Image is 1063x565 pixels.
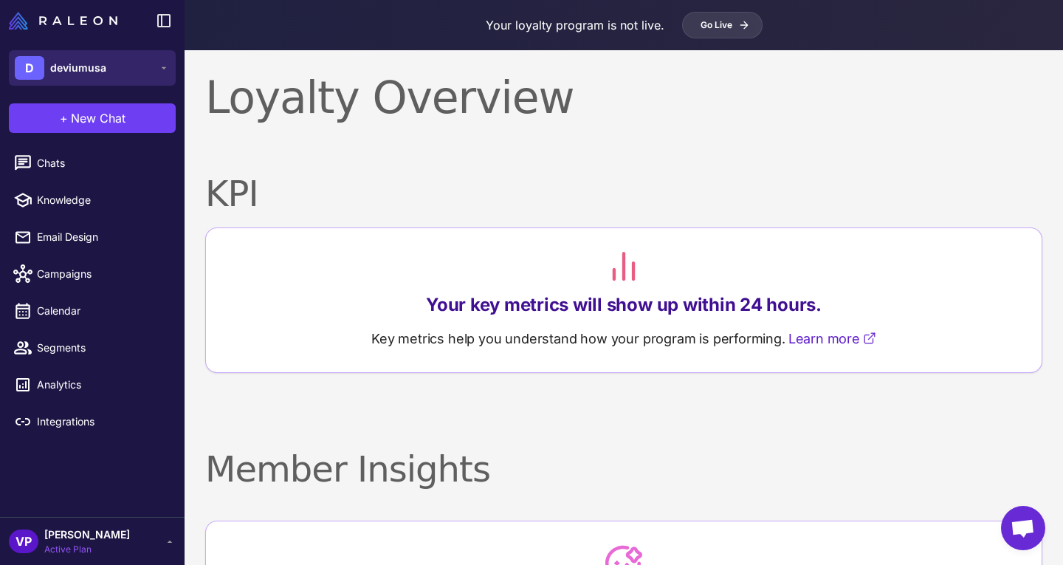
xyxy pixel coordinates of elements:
[44,527,130,543] span: [PERSON_NAME]
[37,155,167,171] span: Chats
[6,332,179,363] a: Segments
[6,148,179,179] a: Chats
[205,447,1042,491] h2: Member Insights
[9,12,117,30] img: Raleon Logo
[37,414,167,430] span: Integrations
[1001,506,1045,550] div: Open chat
[37,266,167,282] span: Campaigns
[37,192,167,208] span: Knowledge
[37,377,167,393] span: Analytics
[9,530,38,553] div: VP
[37,229,167,245] span: Email Design
[9,12,123,30] a: Raleon Logo
[44,543,130,556] span: Active Plan
[6,406,179,437] a: Integrations
[701,18,732,32] span: Go Live
[426,293,822,317] p: Your key metrics will show up within 24 hours.
[6,369,179,400] a: Analytics
[15,56,44,80] div: D
[6,222,179,253] a: Email Design
[6,185,179,216] a: Knowledge
[37,303,167,319] span: Calendar
[371,329,876,349] p: Key metrics help you understand how your program is performing.
[9,103,176,133] button: +New Chat
[6,295,179,326] a: Calendar
[486,16,664,34] p: Your loyalty program is not live.
[37,340,167,356] span: Segments
[71,109,125,127] span: New Chat
[205,71,1042,124] h1: Loyalty Overview
[60,109,68,127] span: +
[205,171,1042,216] h2: KPI
[6,258,179,290] a: Campaigns
[788,329,876,349] a: Learn more
[50,60,106,76] span: deviumusa
[9,50,176,86] button: Ddeviumusa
